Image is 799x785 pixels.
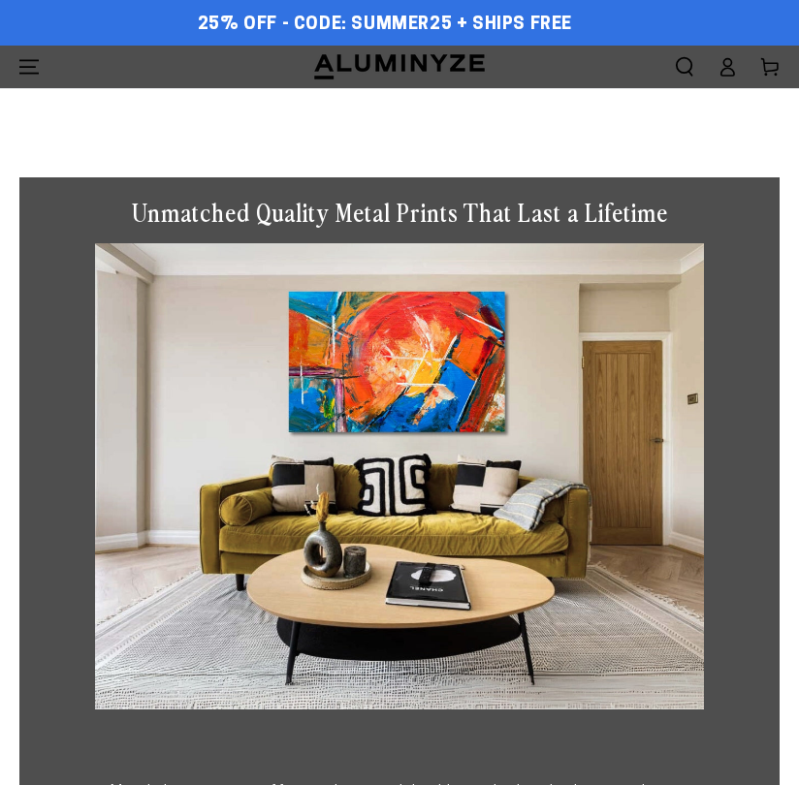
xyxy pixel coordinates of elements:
[198,15,572,36] span: 25% OFF - Code: SUMMER25 + Ships Free
[8,46,50,88] summary: Menu
[95,197,703,229] h1: Unmatched Quality Metal Prints That Last a Lifetime
[312,52,487,81] img: Aluminyze
[663,46,706,88] summary: Search our site
[19,88,780,139] h1: Metal Prints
